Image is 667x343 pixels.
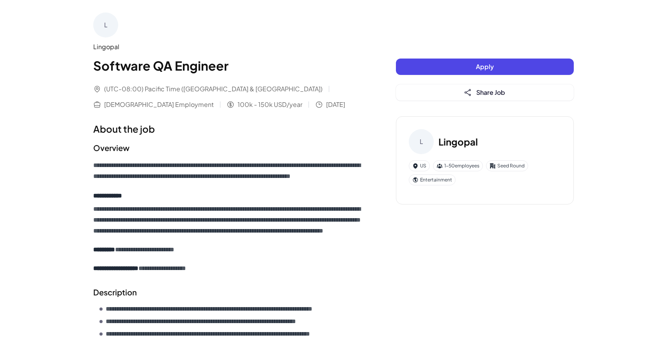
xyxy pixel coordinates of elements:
div: Lingopal [93,42,365,52]
button: Apply [396,59,574,75]
div: L [93,12,118,37]
span: [DATE] [326,100,345,109]
div: Entertainment [409,174,456,185]
span: 100k - 150k USD/year [238,100,302,109]
div: 1-50 employees [433,160,483,171]
div: Seed Round [486,160,528,171]
div: US [409,160,430,171]
h1: About the job [93,122,365,136]
h2: Description [93,286,365,298]
span: (UTC-08:00) Pacific Time ([GEOGRAPHIC_DATA] & [GEOGRAPHIC_DATA]) [104,84,323,94]
span: [DEMOGRAPHIC_DATA] Employment [104,100,214,109]
h3: Lingopal [438,135,478,149]
span: Share Job [476,88,505,96]
button: Share Job [396,84,574,101]
div: L [409,129,434,154]
h2: Overview [93,142,365,154]
span: Apply [476,62,494,71]
h1: Software QA Engineer [93,56,365,75]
